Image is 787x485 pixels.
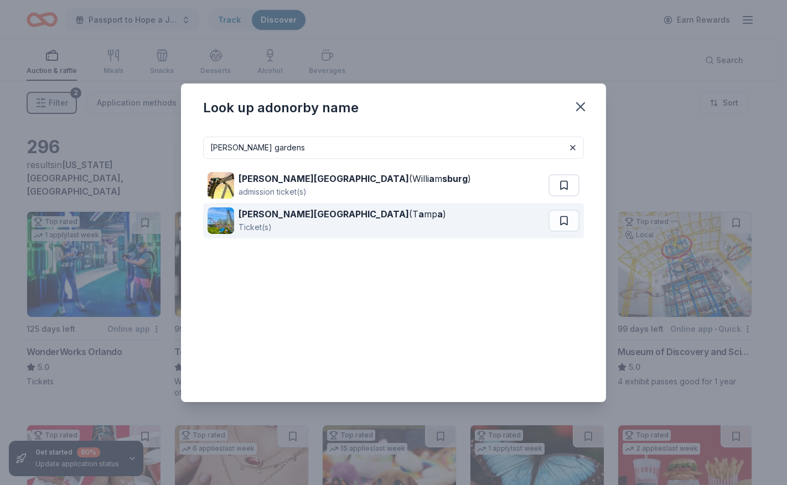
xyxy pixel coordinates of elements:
img: Image for Busch Gardens (Tampa) [208,207,234,234]
strong: a [437,208,443,220]
strong: [PERSON_NAME][GEOGRAPHIC_DATA] [239,208,409,220]
input: Search [203,137,584,159]
div: admission ticket(s) [239,185,471,199]
img: Image for Busch Gardens (Williamsburg) [208,172,234,199]
strong: [PERSON_NAME][GEOGRAPHIC_DATA] [239,173,409,184]
div: (T mp ) [239,207,446,221]
strong: sburg [442,173,468,184]
div: (Willi m ) [239,172,471,185]
strong: a [429,173,434,184]
div: Ticket(s) [239,221,446,234]
strong: a [418,208,424,220]
div: Look up a donor by name [203,99,359,117]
